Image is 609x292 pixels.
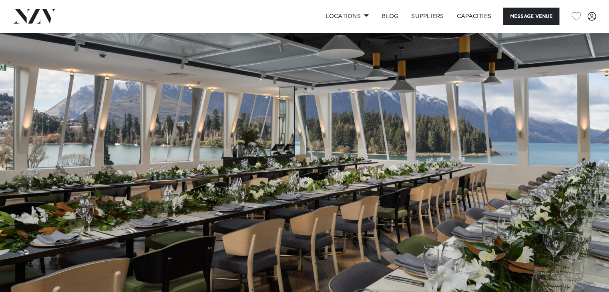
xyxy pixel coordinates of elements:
[450,8,498,25] a: Capacities
[319,8,375,25] a: Locations
[375,8,405,25] a: BLOG
[405,8,450,25] a: SUPPLIERS
[13,9,56,23] img: nzv-logo.png
[503,8,559,25] button: Message Venue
